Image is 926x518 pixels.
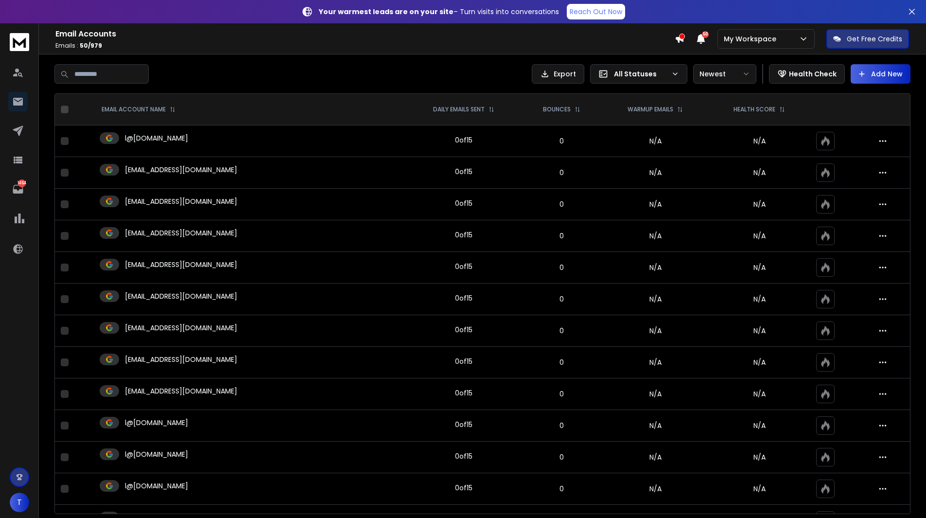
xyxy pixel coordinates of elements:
[543,106,571,113] p: BOUNCES
[527,199,596,209] p: 0
[455,451,472,461] div: 0 of 15
[455,325,472,335] div: 0 of 15
[125,165,237,175] p: [EMAIL_ADDRESS][DOMAIN_NAME]
[527,231,596,241] p: 0
[527,389,596,399] p: 0
[10,33,29,51] img: logo
[602,378,709,410] td: N/A
[527,294,596,304] p: 0
[715,263,804,272] p: N/A
[10,493,29,512] button: T
[125,228,237,238] p: [EMAIL_ADDRESS][DOMAIN_NAME]
[789,69,837,79] p: Health Check
[532,64,584,84] button: Export
[125,260,237,269] p: [EMAIL_ADDRESS][DOMAIN_NAME]
[455,262,472,271] div: 0 of 15
[455,357,472,366] div: 0 of 15
[8,179,28,199] a: 1464
[125,323,237,333] p: [EMAIL_ADDRESS][DOMAIN_NAME]
[455,420,472,429] div: 0 of 15
[527,326,596,336] p: 0
[602,347,709,378] td: N/A
[715,294,804,304] p: N/A
[125,418,188,428] p: l@[DOMAIN_NAME]
[715,389,804,399] p: N/A
[715,136,804,146] p: N/A
[455,167,472,177] div: 0 of 15
[715,168,804,178] p: N/A
[527,452,596,462] p: 0
[567,4,625,19] a: Reach Out Now
[125,133,188,143] p: l@[DOMAIN_NAME]
[455,293,472,303] div: 0 of 15
[602,410,709,442] td: N/A
[614,69,667,79] p: All Statuses
[602,442,709,473] td: N/A
[715,326,804,336] p: N/A
[455,135,472,145] div: 0 of 15
[734,106,775,113] p: HEALTH SCORE
[527,168,596,178] p: 0
[602,157,709,189] td: N/A
[715,452,804,462] p: N/A
[125,291,237,301] p: [EMAIL_ADDRESS][DOMAIN_NAME]
[125,481,188,491] p: l@[DOMAIN_NAME]
[125,355,237,364] p: [EMAIL_ADDRESS][DOMAIN_NAME]
[455,198,472,208] div: 0 of 15
[527,136,596,146] p: 0
[628,106,673,113] p: WARMUP EMAILS
[715,199,804,209] p: N/A
[319,7,559,17] p: – Turn visits into conversations
[455,388,472,398] div: 0 of 15
[125,449,188,459] p: l@[DOMAIN_NAME]
[125,196,237,206] p: [EMAIL_ADDRESS][DOMAIN_NAME]
[102,106,175,113] div: EMAIL ACCOUNT NAME
[602,189,709,220] td: N/A
[570,7,622,17] p: Reach Out Now
[602,284,709,315] td: N/A
[715,231,804,241] p: N/A
[55,28,675,40] h1: Email Accounts
[602,315,709,347] td: N/A
[527,357,596,367] p: 0
[319,7,454,17] strong: Your warmest leads are on your site
[602,220,709,252] td: N/A
[602,252,709,284] td: N/A
[527,263,596,272] p: 0
[527,421,596,430] p: 0
[693,64,756,84] button: Newest
[18,179,26,187] p: 1464
[851,64,910,84] button: Add New
[455,483,472,493] div: 0 of 15
[847,34,902,44] p: Get Free Credits
[826,29,909,49] button: Get Free Credits
[602,125,709,157] td: N/A
[602,473,709,505] td: N/A
[80,41,102,50] span: 50 / 979
[769,64,845,84] button: Health Check
[55,42,675,50] p: Emails :
[715,421,804,430] p: N/A
[715,357,804,367] p: N/A
[433,106,485,113] p: DAILY EMAILS SENT
[527,484,596,494] p: 0
[724,34,780,44] p: My Workspace
[125,386,237,396] p: [EMAIL_ADDRESS][DOMAIN_NAME]
[455,230,472,240] div: 0 of 15
[702,31,709,38] span: 50
[715,484,804,494] p: N/A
